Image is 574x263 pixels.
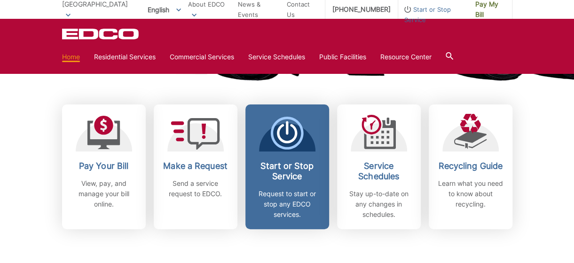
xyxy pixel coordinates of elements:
[436,178,505,209] p: Learn what you need to know about recycling.
[69,161,139,171] h2: Pay Your Bill
[248,52,305,62] a: Service Schedules
[154,104,237,229] a: Make a Request Send a service request to EDCO.
[344,161,414,182] h2: Service Schedules
[69,178,139,209] p: View, pay, and manage your bill online.
[319,52,366,62] a: Public Facilities
[141,2,188,17] span: English
[252,161,322,182] h2: Start or Stop Service
[161,178,230,199] p: Send a service request to EDCO.
[436,161,505,171] h2: Recycling Guide
[344,189,414,220] p: Stay up-to-date on any changes in schedules.
[94,52,156,62] a: Residential Services
[380,52,432,62] a: Resource Center
[62,28,140,40] a: EDCD logo. Return to the homepage.
[337,104,421,229] a: Service Schedules Stay up-to-date on any changes in schedules.
[429,104,512,229] a: Recycling Guide Learn what you need to know about recycling.
[161,161,230,171] h2: Make a Request
[62,104,146,229] a: Pay Your Bill View, pay, and manage your bill online.
[252,189,322,220] p: Request to start or stop any EDCO services.
[62,52,80,62] a: Home
[170,52,234,62] a: Commercial Services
